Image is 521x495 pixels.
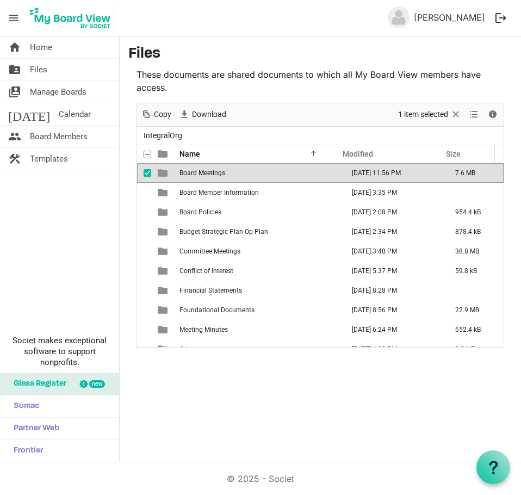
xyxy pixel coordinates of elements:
td: March 19, 2025 2:08 PM column header Modified [340,202,444,222]
img: My Board View Logo [27,4,114,32]
td: is template cell column header Size [444,281,504,300]
a: [PERSON_NAME] [410,7,489,28]
span: IntegralOrg [141,129,184,143]
span: Files [30,59,47,81]
td: Conflict of Interest is template cell column header Name [176,261,340,281]
span: Glass Register [8,373,66,395]
span: Societ makes exceptional software to support nonprofits. [5,335,114,368]
td: Meeting Minutes is template cell column header Name [176,320,340,339]
td: March 25, 2025 5:37 PM column header Modified [340,261,444,281]
span: Board Meetings [179,169,225,177]
button: Copy [139,108,173,121]
span: 1 item selected [397,108,449,121]
td: September 30, 2025 4:28 PM column header Modified [340,339,444,359]
button: Details [486,108,500,121]
td: checkbox [137,242,151,261]
span: Board Members [30,126,88,147]
span: switch_account [8,81,21,103]
span: Foundational Documents [179,306,255,314]
td: Foundational Documents is template cell column header Name [176,300,340,320]
span: Download [191,108,227,121]
span: Manage Boards [30,81,86,103]
td: is template cell column header Size [444,183,504,202]
span: Orient [179,345,197,353]
span: Frontier [8,440,43,462]
td: February 11, 2025 3:35 PM column header Modified [340,183,444,202]
span: Calendar [59,103,91,125]
span: Modified [343,150,373,158]
td: checkbox [137,281,151,300]
div: View [465,103,483,126]
td: June 03, 2025 8:28 PM column header Modified [340,281,444,300]
span: Copy [153,108,172,121]
td: Budget Strategic Plan Op Plan is template cell column header Name [176,222,340,242]
span: menu [3,8,24,28]
td: checkbox [137,320,151,339]
span: Board Policies [179,208,221,216]
a: © 2025 - Societ [227,473,294,484]
td: 8.2 MB is template cell column header Size [444,339,504,359]
td: is template cell column header type [151,339,176,359]
span: Partner Web [8,418,59,440]
td: checkbox [137,261,151,281]
td: March 05, 2025 8:56 PM column header Modified [340,300,444,320]
img: no-profile-picture.svg [388,7,410,28]
td: checkbox [137,300,151,320]
span: Size [446,150,461,158]
td: is template cell column header type [151,202,176,222]
td: Board Member Information is template cell column header Name [176,183,340,202]
td: is template cell column header type [151,242,176,261]
td: 59.8 kB is template cell column header Size [444,261,504,281]
td: 22.9 MB is template cell column header Size [444,300,504,320]
td: 954.4 kB is template cell column header Size [444,202,504,222]
td: 652.4 kB is template cell column header Size [444,320,504,339]
td: March 18, 2025 6:24 PM column header Modified [340,320,444,339]
a: My Board View Logo [27,4,119,32]
div: Clear selection [394,103,465,126]
div: Copy [137,103,175,126]
span: Financial Statements [179,287,242,294]
button: logout [489,7,512,29]
span: Sumac [8,395,39,417]
span: Committee Meetings [179,247,240,255]
td: Financial Statements is template cell column header Name [176,281,340,300]
p: These documents are shared documents to which all My Board View members have access. [137,68,504,94]
span: Budget Strategic Plan Op Plan [179,228,268,236]
td: checkbox [137,163,151,183]
td: Board Policies is template cell column header Name [176,202,340,222]
span: construction [8,148,21,170]
td: is template cell column header type [151,183,176,202]
td: 878.4 kB is template cell column header Size [444,222,504,242]
span: people [8,126,21,147]
span: Conflict of Interest [179,267,233,275]
button: Selection [396,108,463,121]
span: Templates [30,148,68,170]
td: checkbox [137,339,151,359]
td: checkbox [137,202,151,222]
span: Board Member Information [179,189,259,196]
span: Name [179,150,200,158]
td: Committee Meetings is template cell column header Name [176,242,340,261]
td: is template cell column header type [151,300,176,320]
td: March 19, 2025 2:34 PM column header Modified [340,222,444,242]
td: is template cell column header type [151,163,176,183]
h3: Files [128,45,512,64]
button: View dropdownbutton [467,108,480,121]
div: Download [175,103,230,126]
button: Download [177,108,228,121]
span: Home [30,36,52,58]
span: [DATE] [8,103,50,125]
td: checkbox [137,222,151,242]
span: Meeting Minutes [179,326,228,333]
td: is template cell column header type [151,281,176,300]
td: is template cell column header type [151,261,176,281]
div: new [89,380,105,388]
td: 7.6 MB is template cell column header Size [444,163,504,183]
td: 38.8 MB is template cell column header Size [444,242,504,261]
td: Orient is template cell column header Name [176,339,340,359]
td: is template cell column header type [151,222,176,242]
td: checkbox [137,183,151,202]
div: Details [483,103,502,126]
span: home [8,36,21,58]
td: September 22, 2025 11:56 PM column header Modified [340,163,444,183]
